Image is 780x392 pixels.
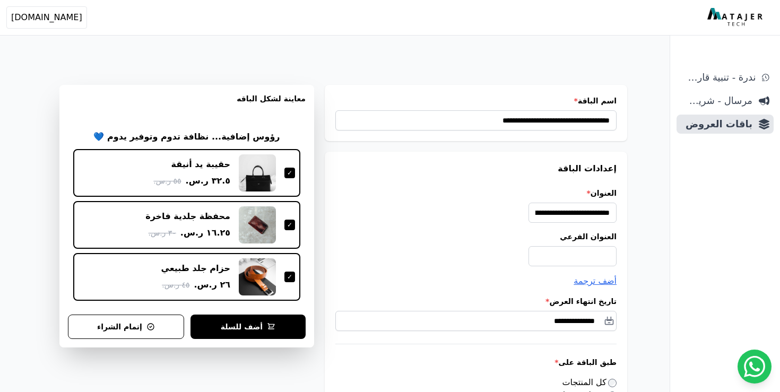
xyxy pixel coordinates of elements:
div: حزام جلد طبيعي [161,263,231,274]
span: ٤٥ ر.س. [162,280,189,291]
img: حزام جلد طبيعي [239,258,276,295]
span: مرسال - شريط دعاية [681,93,752,108]
h2: رؤوس إضافية... نظافة تدوم وتوفير يدوم 💙 [93,130,280,143]
h3: معاينة لشكل الباقه [68,93,306,117]
span: ٣٢.٥ ر.س. [186,175,230,187]
div: محفظة جلدية فاخرة [145,211,230,222]
button: [DOMAIN_NAME] [6,6,87,29]
span: أضف ترجمة [574,276,617,286]
img: محفظة جلدية فاخرة [239,206,276,243]
span: ٥٥ ر.س. [153,176,181,187]
span: ٣٠ ر.س. [149,228,176,239]
label: العنوان [335,188,617,198]
span: ١٦.٢٥ ر.س. [180,227,230,239]
img: حقيبة يد أنيقة [239,154,276,191]
button: إتمام الشراء [68,315,184,339]
label: كل المنتجات [562,377,617,387]
span: باقات العروض [681,117,752,132]
input: كل المنتجات [608,379,617,387]
h3: إعدادات الباقة [335,162,617,175]
label: تاريخ انتهاء العرض [335,296,617,307]
img: MatajerTech Logo [707,8,765,27]
label: طبق الباقة على [335,357,617,368]
div: حقيبة يد أنيقة [171,159,230,170]
label: اسم الباقة [335,95,617,106]
span: ٢٦ ر.س. [194,278,230,291]
button: أضف ترجمة [574,275,617,288]
label: العنوان الفرعي [335,231,617,242]
button: أضف للسلة [190,315,306,339]
span: [DOMAIN_NAME] [11,11,82,24]
span: ندرة - تنبية قارب علي النفاذ [681,70,756,85]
